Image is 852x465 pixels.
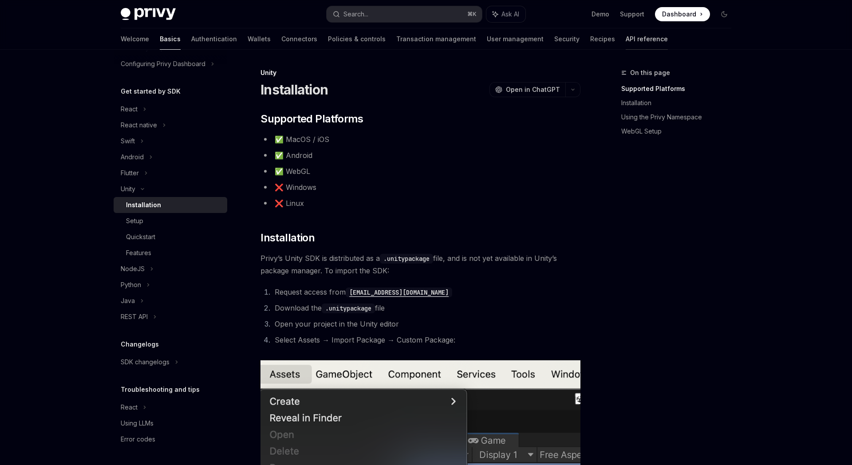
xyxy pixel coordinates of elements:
[160,28,181,50] a: Basics
[121,402,138,413] div: React
[346,288,452,296] a: [EMAIL_ADDRESS][DOMAIN_NAME]
[380,254,433,264] code: .unitypackage
[554,28,580,50] a: Security
[248,28,271,50] a: Wallets
[121,384,200,395] h5: Troubleshooting and tips
[114,197,227,213] a: Installation
[592,10,609,19] a: Demo
[272,286,580,298] li: Request access from
[327,6,482,22] button: Search...⌘K
[487,28,544,50] a: User management
[260,252,580,277] span: Privy’s Unity SDK is distributed as a file, and is not yet available in Unity’s package manager. ...
[272,302,580,314] li: Download the file
[114,229,227,245] a: Quickstart
[121,339,159,350] h5: Changelogs
[121,264,145,274] div: NodeJS
[272,334,580,346] li: Select Assets → Import Package → Custom Package:
[121,184,135,194] div: Unity
[191,28,237,50] a: Authentication
[272,318,580,330] li: Open your project in the Unity editor
[126,200,161,210] div: Installation
[621,124,738,138] a: WebGL Setup
[121,8,176,20] img: dark logo
[260,133,580,146] li: ✅ MacOS / iOS
[121,168,139,178] div: Flutter
[662,10,696,19] span: Dashboard
[655,7,710,21] a: Dashboard
[121,104,138,114] div: React
[467,11,477,18] span: ⌘ K
[260,149,580,162] li: ✅ Android
[396,28,476,50] a: Transaction management
[322,303,375,313] code: .unitypackage
[114,415,227,431] a: Using LLMs
[260,197,580,209] li: ❌ Linux
[121,296,135,306] div: Java
[630,67,670,78] span: On this page
[121,59,205,69] div: Configuring Privy Dashboard
[486,6,525,22] button: Ask AI
[260,82,328,98] h1: Installation
[121,28,149,50] a: Welcome
[114,431,227,447] a: Error codes
[121,418,154,429] div: Using LLMs
[260,231,315,245] span: Installation
[126,216,143,226] div: Setup
[626,28,668,50] a: API reference
[121,86,181,97] h5: Get started by SDK
[126,248,151,258] div: Features
[121,280,141,290] div: Python
[121,434,155,445] div: Error codes
[620,10,644,19] a: Support
[621,96,738,110] a: Installation
[260,165,580,177] li: ✅ WebGL
[501,10,519,19] span: Ask AI
[621,110,738,124] a: Using the Privy Namespace
[121,311,148,322] div: REST API
[346,288,452,297] code: [EMAIL_ADDRESS][DOMAIN_NAME]
[126,232,155,242] div: Quickstart
[121,152,144,162] div: Android
[121,120,157,130] div: React native
[260,181,580,193] li: ❌ Windows
[621,82,738,96] a: Supported Platforms
[121,357,170,367] div: SDK changelogs
[328,28,386,50] a: Policies & controls
[717,7,731,21] button: Toggle dark mode
[114,245,227,261] a: Features
[260,112,363,126] span: Supported Platforms
[343,9,368,20] div: Search...
[121,136,135,146] div: Swift
[260,68,580,77] div: Unity
[590,28,615,50] a: Recipes
[114,213,227,229] a: Setup
[281,28,317,50] a: Connectors
[506,85,560,94] span: Open in ChatGPT
[489,82,565,97] button: Open in ChatGPT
